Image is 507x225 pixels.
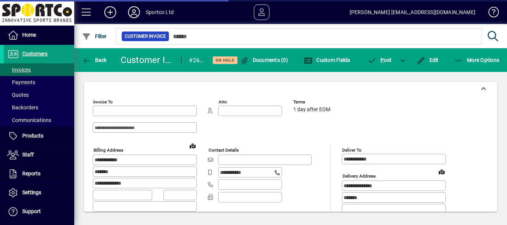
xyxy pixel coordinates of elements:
a: Payments [4,76,74,89]
a: View on map [187,140,199,152]
a: Support [4,202,74,221]
a: Backorders [4,101,74,114]
button: Custom Fields [302,53,352,67]
mat-label: Deliver To [342,148,362,153]
button: Add [98,6,122,19]
span: Staff [22,152,34,158]
button: Filter [80,30,109,43]
span: Terms [293,100,338,105]
span: Documents (0) [240,57,288,63]
span: Reports [22,171,40,176]
span: Payments [7,79,35,85]
div: [PERSON_NAME] [EMAIL_ADDRESS][DOMAIN_NAME] [350,6,475,18]
span: Products [22,133,43,139]
div: #266170 [189,54,203,66]
span: 1 day after EOM [293,107,330,113]
mat-label: Attn [219,99,227,105]
button: Post [364,53,396,67]
span: P [380,57,384,63]
a: Settings [4,183,74,202]
button: More Options [452,53,501,67]
span: Customer Invoice [125,33,166,40]
a: Knowledge Base [483,1,498,26]
span: Custom Fields [304,57,350,63]
a: Staff [4,146,74,164]
span: More Options [454,57,500,63]
a: Products [4,127,74,145]
button: Profile [122,6,146,19]
mat-label: Invoice To [93,99,113,105]
span: Filter [82,33,107,39]
a: Communications [4,114,74,126]
span: Backorders [7,105,38,110]
span: Invoices [7,67,31,73]
span: Customers [22,51,48,57]
div: Sportco Ltd [146,6,174,18]
button: Documents (0) [238,53,290,67]
span: Quotes [7,92,29,98]
span: ost [368,57,392,63]
span: Settings [22,189,41,195]
a: Reports [4,165,74,183]
div: Customer Invoice [121,54,174,66]
a: View on map [436,166,448,178]
a: Invoices [4,63,74,76]
span: On hold [216,58,235,63]
span: Back [82,57,107,63]
button: Edit [415,53,441,67]
span: Edit [416,57,439,63]
a: Home [4,26,74,44]
app-page-header-button: Back [74,53,115,67]
span: Communications [7,117,51,123]
button: Back [80,53,109,67]
span: Home [22,32,36,38]
span: Support [22,208,41,214]
a: Quotes [4,89,74,101]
